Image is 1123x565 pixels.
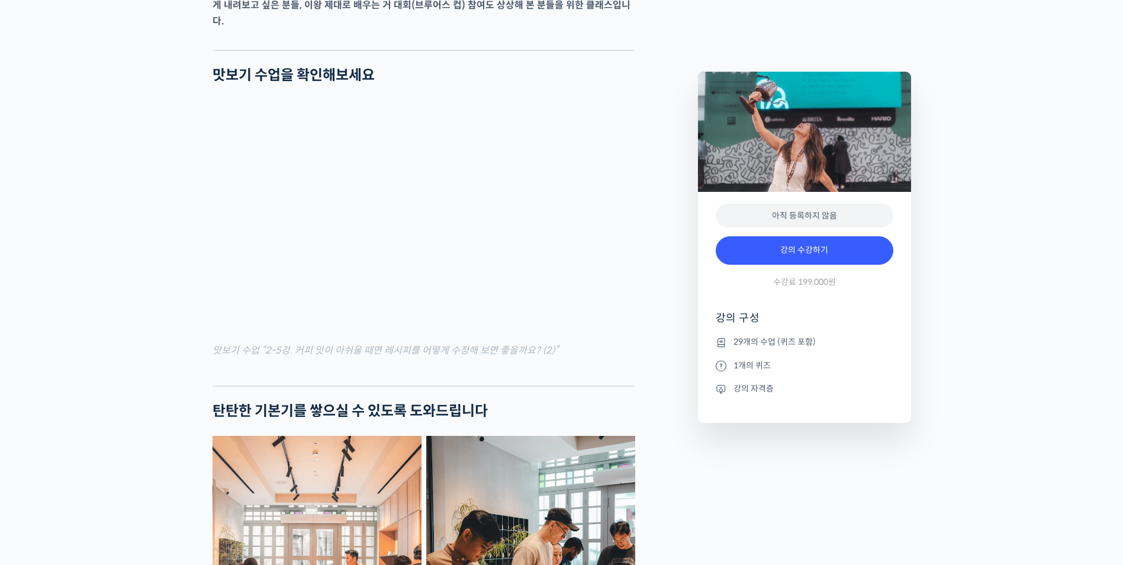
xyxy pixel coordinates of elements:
[108,394,123,403] span: 대화
[37,393,44,403] span: 홈
[716,311,893,335] h4: 강의 구성
[716,236,893,265] a: 강의 수강하기
[183,393,197,403] span: 설정
[153,375,227,405] a: 설정
[716,335,893,349] li: 29개의 수업 (퀴즈 포함)
[213,403,635,420] h2: 탄탄한 기본기를 쌓으실 수 있도록 도와드립니다
[213,66,375,84] strong: 맛보기 수업을 확인해보세요
[716,381,893,396] li: 강의 자격증
[4,375,78,405] a: 홈
[716,204,893,228] div: 아직 등록하지 않음
[213,344,558,357] mark: 맛보기 수업 “2-5강. 커피 맛이 아쉬울 때면 레시피를 어떻게 수정해 보면 좋을까요? (2)”
[716,358,893,373] li: 1개의 퀴즈
[78,375,153,405] a: 대화
[773,277,836,288] span: 수강료 199,000원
